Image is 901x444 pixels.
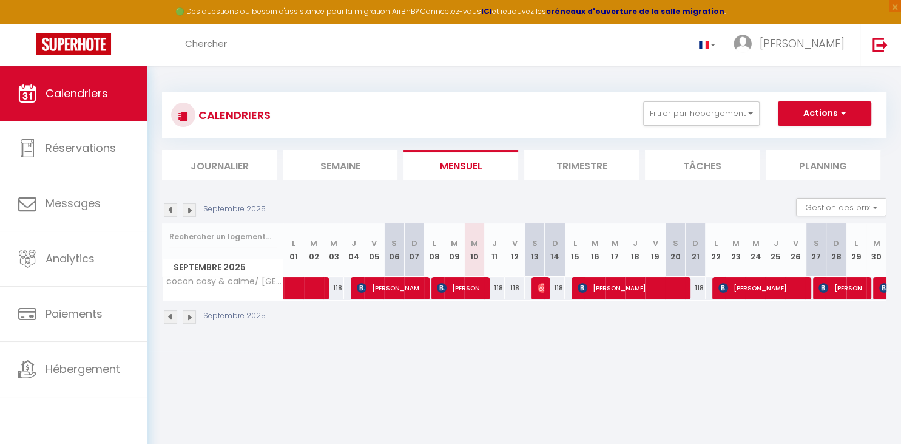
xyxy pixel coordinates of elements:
li: Mensuel [403,150,518,180]
span: Septembre 2025 [163,259,283,276]
a: ICI [481,6,492,16]
abbr: M [612,237,619,249]
span: cocon cosy & calme/ [GEOGRAPHIC_DATA] [164,277,286,286]
div: 118 [485,277,505,299]
li: Trimestre [524,150,639,180]
div: 118 [686,277,706,299]
span: Hébergement [46,361,120,377]
a: créneaux d'ouverture de la salle migration [546,6,724,16]
th: 13 [525,223,545,277]
th: 07 [404,223,424,277]
span: [PERSON_NAME] [357,276,424,299]
abbr: D [692,237,698,249]
div: 118 [505,277,525,299]
span: [PERSON_NAME] [538,276,544,299]
abbr: M [752,237,760,249]
th: 06 [384,223,404,277]
th: 10 [464,223,484,277]
th: 28 [826,223,846,277]
abbr: M [873,237,880,249]
img: logout [872,37,888,52]
abbr: L [573,237,577,249]
th: 11 [485,223,505,277]
span: [PERSON_NAME] [578,276,684,299]
abbr: L [292,237,295,249]
div: 118 [545,277,565,299]
button: Actions [778,101,871,126]
th: 29 [846,223,866,277]
h3: CALENDRIERS [195,101,271,129]
th: 19 [645,223,665,277]
li: Journalier [162,150,277,180]
abbr: V [793,237,798,249]
th: 03 [324,223,344,277]
th: 05 [364,223,384,277]
img: Super Booking [36,33,111,55]
th: 20 [666,223,686,277]
p: Septembre 2025 [203,203,266,215]
span: Messages [46,196,101,211]
th: 22 [706,223,726,277]
th: 09 [444,223,464,277]
abbr: M [471,237,478,249]
th: 14 [545,223,565,277]
th: 21 [686,223,706,277]
abbr: L [433,237,436,249]
input: Rechercher un logement... [169,226,277,248]
span: Chercher [185,37,227,50]
a: Chercher [176,24,236,66]
abbr: M [310,237,317,249]
th: 23 [726,223,746,277]
th: 02 [304,223,324,277]
abbr: V [371,237,377,249]
abbr: S [673,237,678,249]
button: Gestion des prix [796,198,886,216]
th: 24 [746,223,766,277]
a: ... [PERSON_NAME] [724,24,860,66]
th: 16 [585,223,605,277]
abbr: L [854,237,858,249]
abbr: J [774,237,778,249]
span: [PERSON_NAME] [718,276,805,299]
abbr: J [633,237,638,249]
li: Semaine [283,150,397,180]
li: Planning [766,150,880,180]
th: 30 [866,223,886,277]
span: [PERSON_NAME] [818,276,865,299]
abbr: V [512,237,518,249]
th: 25 [766,223,786,277]
abbr: D [411,237,417,249]
abbr: V [653,237,658,249]
th: 01 [284,223,304,277]
th: 26 [786,223,806,277]
abbr: J [492,237,497,249]
abbr: L [714,237,717,249]
span: Analytics [46,251,95,266]
abbr: J [351,237,356,249]
abbr: M [330,237,337,249]
th: 08 [424,223,444,277]
abbr: M [451,237,458,249]
p: Septembre 2025 [203,310,266,322]
th: 15 [565,223,585,277]
span: [PERSON_NAME] [760,36,845,51]
span: Paiements [46,306,103,321]
abbr: M [732,237,739,249]
abbr: S [391,237,397,249]
button: Ouvrir le widget de chat LiveChat [10,5,46,41]
th: 18 [625,223,645,277]
span: [PERSON_NAME] [437,276,484,299]
span: Réservations [46,140,116,155]
abbr: S [813,237,818,249]
img: ... [734,35,752,53]
li: Tâches [645,150,760,180]
abbr: D [833,237,839,249]
abbr: S [532,237,538,249]
th: 17 [605,223,625,277]
abbr: M [592,237,599,249]
abbr: D [552,237,558,249]
th: 27 [806,223,826,277]
th: 04 [344,223,364,277]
